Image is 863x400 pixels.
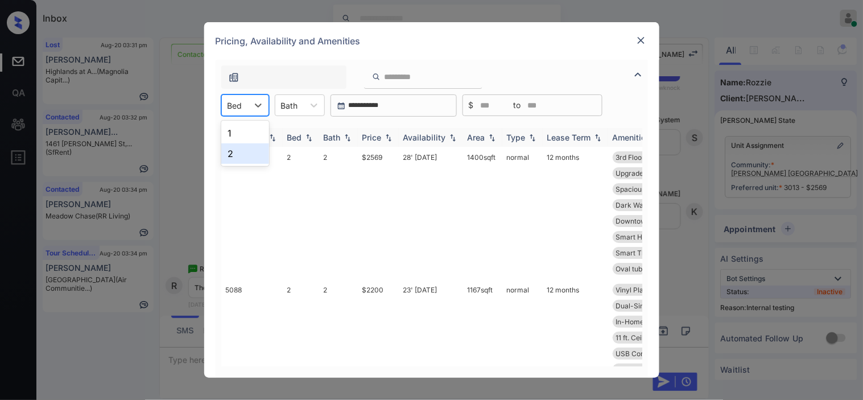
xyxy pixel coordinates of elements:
[527,134,538,142] img: sorting
[267,134,278,142] img: sorting
[592,134,604,142] img: sorting
[616,333,657,342] span: 11 ft. Ceilings
[283,147,319,279] td: 2
[372,72,381,82] img: icon-zuma
[616,185,668,193] span: Spacious Closet
[358,147,399,279] td: $2569
[362,133,382,142] div: Price
[543,147,608,279] td: 12 months
[469,99,474,112] span: $
[204,22,659,60] div: Pricing, Availability and Amenities
[507,133,526,142] div: Type
[616,317,678,326] span: In-Home Washer ...
[342,134,353,142] img: sorting
[613,133,651,142] div: Amenities
[616,201,676,209] span: Dark Walnut Cab...
[447,134,459,142] img: sorting
[616,153,645,162] span: 3rd Floor
[502,279,543,396] td: normal
[221,143,269,164] div: 2
[486,134,498,142] img: sorting
[616,265,643,273] span: Oval tub
[399,279,463,396] td: 23' [DATE]
[383,134,394,142] img: sorting
[616,286,668,294] span: Vinyl Plank - 2...
[324,133,341,142] div: Bath
[221,147,283,279] td: 3013
[303,134,315,142] img: sorting
[468,133,485,142] div: Area
[287,133,302,142] div: Bed
[221,123,269,143] div: 1
[616,349,676,358] span: USB Compatible ...
[616,169,674,178] span: Upgrades: 2x2 L...
[228,72,240,83] img: icon-zuma
[547,133,591,142] div: Lease Term
[514,99,521,112] span: to
[403,133,446,142] div: Availability
[502,147,543,279] td: normal
[283,279,319,396] td: 2
[221,279,283,396] td: 5088
[319,279,358,396] td: 2
[616,365,674,374] span: Quartz-Style Co...
[463,279,502,396] td: 1167 sqft
[463,147,502,279] td: 1400 sqft
[616,233,675,241] span: Smart Home Lock
[635,35,647,46] img: close
[358,279,399,396] td: $2200
[616,302,675,310] span: Dual-Sink Maste...
[616,217,668,225] span: Downtown View
[631,68,645,81] img: icon-zuma
[399,147,463,279] td: 28' [DATE]
[543,279,608,396] td: 12 months
[616,249,678,257] span: Smart Thermosta...
[319,147,358,279] td: 2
